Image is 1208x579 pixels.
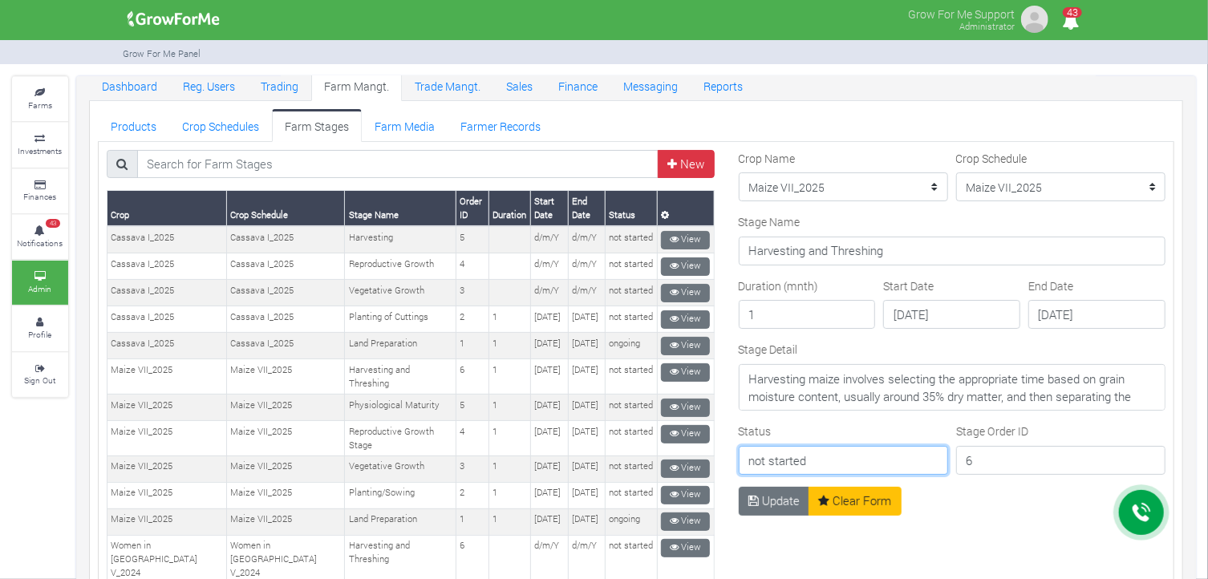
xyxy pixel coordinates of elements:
[456,306,488,333] td: 2
[488,333,530,359] td: 1
[661,257,710,276] a: View
[661,284,710,302] a: View
[89,69,170,101] a: Dashboard
[739,213,801,230] label: Stage Name
[959,20,1015,32] small: Administrator
[568,421,605,456] td: [DATE]
[12,261,68,305] a: Admin
[456,395,488,421] td: 5
[530,395,568,421] td: [DATE]
[530,333,568,359] td: [DATE]
[493,69,545,101] a: Sales
[488,421,530,456] td: 1
[226,191,344,226] th: Crop Schedule
[226,482,344,508] td: Maize VII_2025
[12,123,68,167] a: Investments
[488,191,530,226] th: Duration
[107,421,227,456] td: Maize VII_2025
[345,359,456,395] td: Harvesting and Threshing
[456,359,488,395] td: 6
[739,341,798,358] label: Stage Detail
[12,215,68,259] a: 43 Notifications
[28,99,52,111] small: Farms
[610,69,691,101] a: Messaging
[488,359,530,395] td: 1
[568,306,605,333] td: [DATE]
[345,333,456,359] td: Land Preparation
[661,425,710,443] a: View
[226,359,344,395] td: Maize VII_2025
[488,456,530,482] td: 1
[107,280,227,306] td: Cassava I_2025
[568,226,605,253] td: d/m/Y
[739,150,796,167] label: Crop Name
[170,69,248,101] a: Reg. Users
[12,306,68,350] a: Profile
[226,395,344,421] td: Maize VII_2025
[107,191,227,226] th: Crop
[107,482,227,508] td: Maize VII_2025
[661,337,710,355] a: View
[226,333,344,359] td: Cassava I_2025
[226,456,344,482] td: Maize VII_2025
[661,310,710,329] a: View
[1028,277,1073,294] label: End Date
[545,69,610,101] a: Finance
[605,280,657,306] td: not started
[226,421,344,456] td: Maize VII_2025
[46,219,60,229] span: 43
[25,375,56,386] small: Sign Out
[956,423,1028,439] label: Stage Order ID
[107,226,227,253] td: Cassava I_2025
[530,226,568,253] td: d/m/Y
[272,109,362,141] a: Farm Stages
[605,456,657,482] td: not started
[1019,3,1051,35] img: growforme image
[605,482,657,508] td: not started
[345,482,456,508] td: Planting/Sowing
[345,395,456,421] td: Physiological Maturity
[448,109,553,141] a: Farmer Records
[739,277,819,294] label: Duration (mnth)
[568,395,605,421] td: [DATE]
[107,306,227,333] td: Cassava I_2025
[122,3,225,35] img: growforme image
[456,191,488,226] th: Order ID
[488,306,530,333] td: 1
[226,226,344,253] td: Cassava I_2025
[362,109,448,141] a: Farm Media
[568,333,605,359] td: [DATE]
[123,47,201,59] small: Grow For Me Panel
[345,306,456,333] td: Planting of Cuttings
[883,277,934,294] label: Start Date
[24,191,57,202] small: Finances
[345,226,456,253] td: Harvesting
[12,353,68,397] a: Sign Out
[530,508,568,535] td: [DATE]
[107,333,227,359] td: Cassava I_2025
[456,280,488,306] td: 3
[488,482,530,508] td: 1
[456,482,488,508] td: 2
[345,280,456,306] td: Vegetative Growth
[956,150,1028,167] label: Crop Schedule
[739,364,1166,411] textarea: Harvesting maize involves selecting the appropriate time based on grain moisture content, usually...
[739,423,772,439] label: Status
[530,306,568,333] td: [DATE]
[568,456,605,482] td: [DATE]
[691,69,756,101] a: Reports
[345,191,456,226] th: Stage Name
[661,460,710,478] a: View
[568,482,605,508] td: [DATE]
[605,306,657,333] td: not started
[1055,15,1086,30] a: 43
[530,191,568,226] th: Start Date
[530,482,568,508] td: [DATE]
[456,508,488,535] td: 1
[311,69,402,101] a: Farm Mangt.
[605,226,657,253] td: not started
[226,280,344,306] td: Cassava I_2025
[605,191,657,226] th: Status
[456,456,488,482] td: 3
[345,456,456,482] td: Vegetative Growth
